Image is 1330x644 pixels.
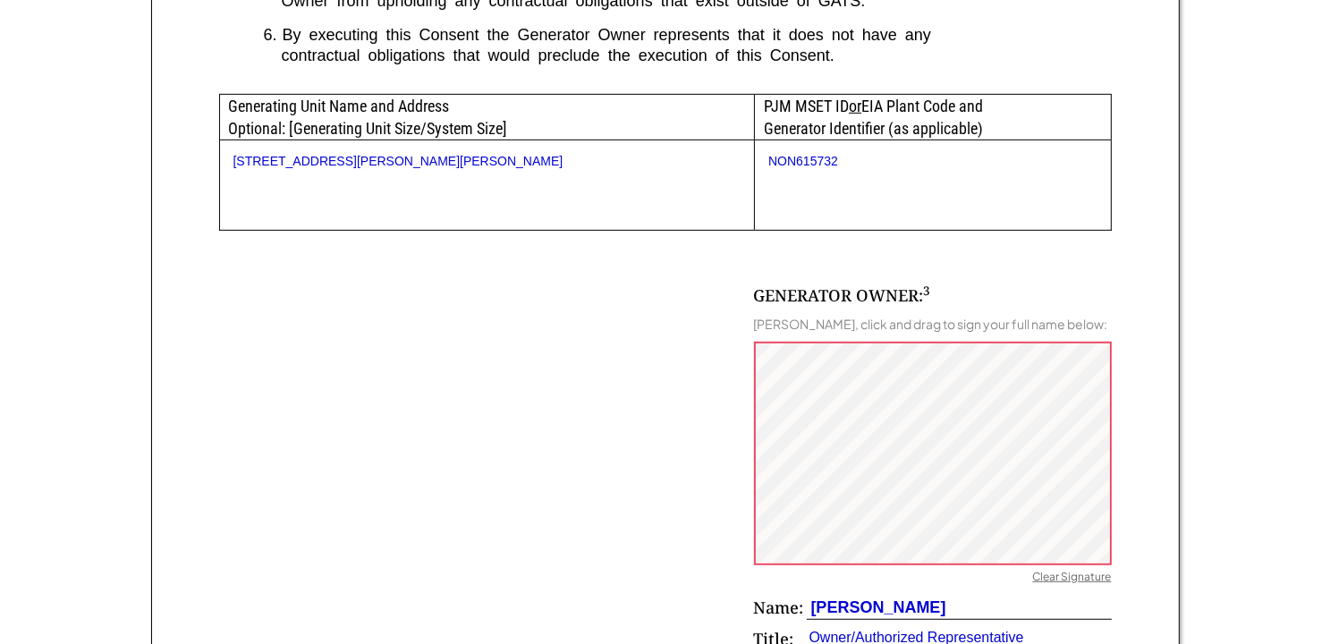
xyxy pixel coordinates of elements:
u: or [849,97,861,115]
div: GENERATOR OWNER: [754,284,931,307]
div: Clear Signature [1033,570,1112,588]
sup: 3 [924,283,931,299]
div: Generating Unit Name and Address Optional: [Generating Unit Size/System Size] [220,95,755,140]
div: [STREET_ADDRESS][PERSON_NAME][PERSON_NAME] [233,154,741,169]
div: NON615732 [768,154,1097,169]
div: contractual obligations that would preclude the execution of this Consent. [264,46,1112,66]
div: By executing this Consent the Generator Owner represents that it does not have any [283,25,1112,46]
div: PJM MSET ID EIA Plant Code and Generator Identifier (as applicable) [755,95,1110,140]
div: 6. [264,25,277,46]
div: Name: [754,597,804,619]
div: [PERSON_NAME] [807,597,946,619]
div: [PERSON_NAME], click and drag to sign your full name below: [754,316,1108,332]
